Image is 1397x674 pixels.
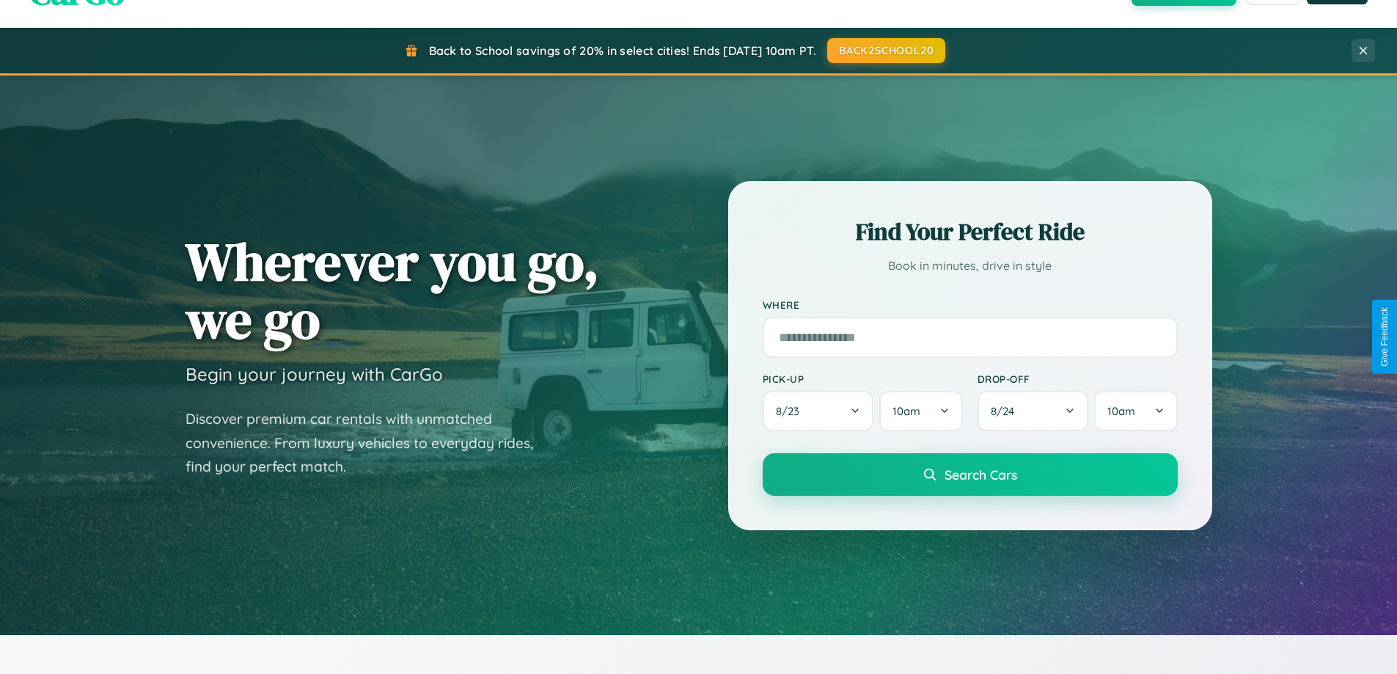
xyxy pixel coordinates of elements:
button: BACK2SCHOOL20 [827,38,945,63]
h3: Begin your journey with CarGo [186,363,443,385]
button: 10am [1094,391,1177,431]
span: 8 / 24 [991,404,1022,418]
p: Book in minutes, drive in style [763,255,1178,276]
button: 8/23 [763,391,874,431]
label: Where [763,298,1178,311]
div: Give Feedback [1379,307,1390,367]
span: 10am [892,404,920,418]
button: 10am [879,391,962,431]
button: Search Cars [763,453,1178,496]
p: Discover premium car rentals with unmatched convenience. From luxury vehicles to everyday rides, ... [186,407,552,479]
h2: Find Your Perfect Ride [763,216,1178,248]
h1: Wherever you go, we go [186,232,599,348]
label: Pick-up [763,373,963,385]
span: Back to School savings of 20% in select cities! Ends [DATE] 10am PT. [429,43,816,58]
button: 8/24 [978,391,1089,431]
label: Drop-off [978,373,1178,385]
span: 10am [1107,404,1135,418]
span: 8 / 23 [776,404,807,418]
span: Search Cars [945,466,1017,483]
